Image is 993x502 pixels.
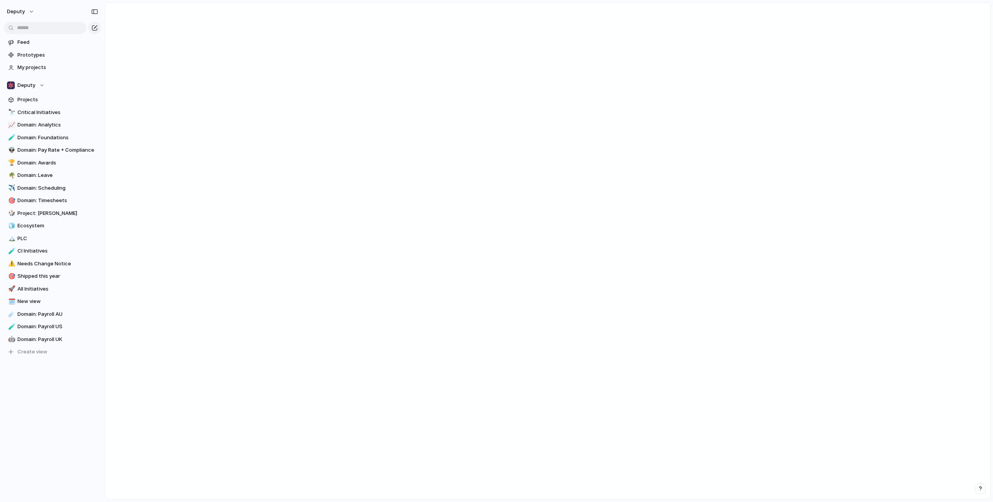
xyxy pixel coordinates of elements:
button: ✈️ [7,184,15,192]
span: Critical Initiatives [17,109,98,116]
button: 🏔️ [7,235,15,242]
span: Needs Change Notice [17,260,98,268]
a: 🎲Project: [PERSON_NAME] [4,208,101,219]
div: 🔭 [8,108,14,117]
a: 🎯Shipped this year [4,270,101,282]
span: PLC [17,235,98,242]
div: 🤖 [8,335,14,344]
a: Feed [4,36,101,48]
div: 🗓️ [8,297,14,306]
div: 🧪 [8,247,14,256]
button: 🗓️ [7,298,15,305]
div: 🏆 [8,158,14,167]
div: 🏔️ [8,234,14,243]
button: 🤖 [7,336,15,343]
button: ☄️ [7,310,15,318]
span: New view [17,298,98,305]
span: Domain: Pay Rate + Compliance [17,146,98,154]
button: 🧪 [7,134,15,142]
div: 🧊 [8,222,14,230]
a: ✈️Domain: Scheduling [4,182,101,194]
div: ☄️ [8,310,14,319]
div: 🧪 [8,322,14,331]
span: CI Initiatives [17,247,98,255]
span: Domain: Payroll UK [17,336,98,343]
button: deputy [3,5,38,18]
a: 🧪Domain: Payroll US [4,321,101,332]
div: 📈 [8,121,14,130]
span: deputy [7,8,25,16]
span: Domain: Foundations [17,134,98,142]
div: 🚀 [8,284,14,293]
span: Domain: Timesheets [17,197,98,204]
span: Prototypes [17,51,98,59]
div: ⚠️ [8,259,14,268]
div: 🌴 [8,171,14,180]
span: Domain: Awards [17,159,98,167]
span: Feed [17,38,98,46]
span: All Initiatives [17,285,98,293]
div: 🧪 [8,133,14,142]
a: 🧪CI Initiatives [4,245,101,257]
a: My projects [4,62,101,73]
span: Domain: Leave [17,171,98,179]
button: 📈 [7,121,15,129]
a: 🔭Critical Initiatives [4,107,101,118]
div: 🎯 [8,196,14,205]
div: 👽 [8,146,14,155]
a: 👽Domain: Pay Rate + Compliance [4,144,101,156]
a: 📈Domain: Analytics [4,119,101,131]
span: Shipped this year [17,272,98,280]
a: Prototypes [4,49,101,61]
button: 🧪 [7,247,15,255]
a: ⚠️Needs Change Notice [4,258,101,270]
button: ⚠️ [7,260,15,268]
span: Ecosystem [17,222,98,230]
div: 🎲 [8,209,14,218]
span: My projects [17,64,98,71]
a: 🗓️New view [4,296,101,307]
a: 🧪Domain: Foundations [4,132,101,144]
span: Domain: Scheduling [17,184,98,192]
button: 🌴 [7,171,15,179]
button: 🎯 [7,272,15,280]
button: 🧪 [7,323,15,331]
button: 🎯 [7,197,15,204]
a: 🧊Ecosystem [4,220,101,232]
span: Projects [17,96,98,104]
span: Domain: Analytics [17,121,98,129]
span: Project: [PERSON_NAME] [17,209,98,217]
button: 👽 [7,146,15,154]
a: 🎯Domain: Timesheets [4,195,101,206]
button: 🚀 [7,285,15,293]
button: Create view [4,346,101,358]
a: 🚀All Initiatives [4,283,101,295]
button: 🎲 [7,209,15,217]
span: Create view [17,348,47,356]
button: 🧊 [7,222,15,230]
button: 🔭 [7,109,15,116]
a: 🤖Domain: Payroll UK [4,334,101,345]
a: Projects [4,94,101,106]
a: 🌴Domain: Leave [4,170,101,181]
a: 🏆Domain: Awards [4,157,101,169]
a: 🏔️PLC [4,233,101,244]
a: ☄️Domain: Payroll AU [4,308,101,320]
